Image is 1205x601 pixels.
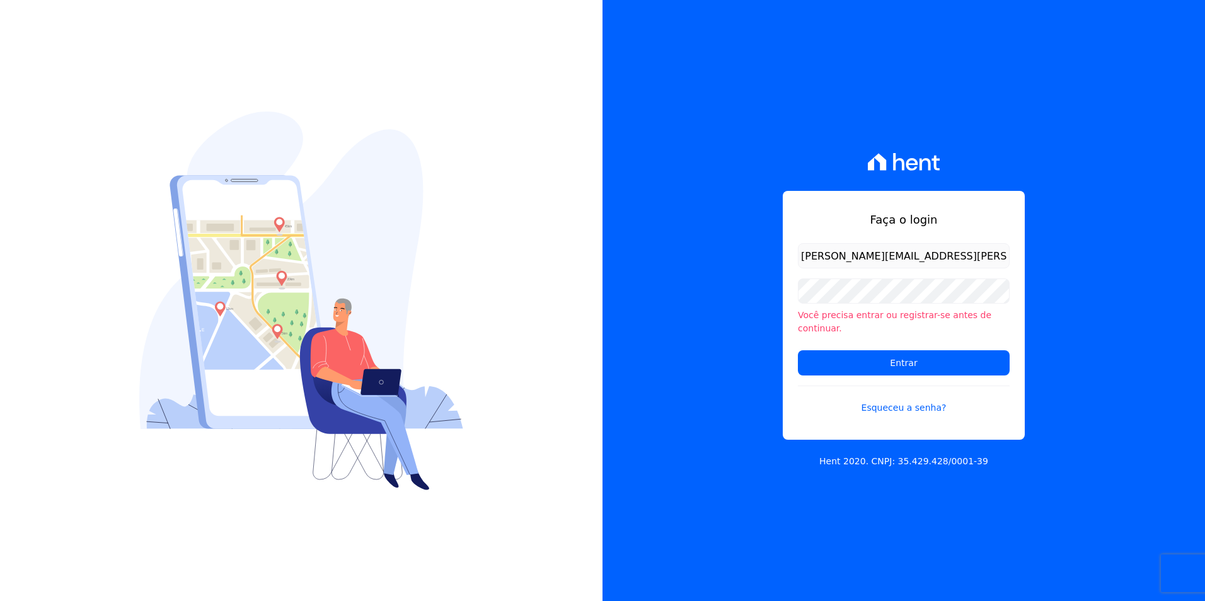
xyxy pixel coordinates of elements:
[139,112,463,490] img: Login
[798,309,1010,335] li: Você precisa entrar ou registrar-se antes de continuar.
[798,350,1010,375] input: Entrar
[819,455,988,468] p: Hent 2020. CNPJ: 35.429.428/0001-39
[798,243,1010,268] input: Email
[798,211,1010,228] h1: Faça o login
[798,386,1010,415] a: Esqueceu a senha?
